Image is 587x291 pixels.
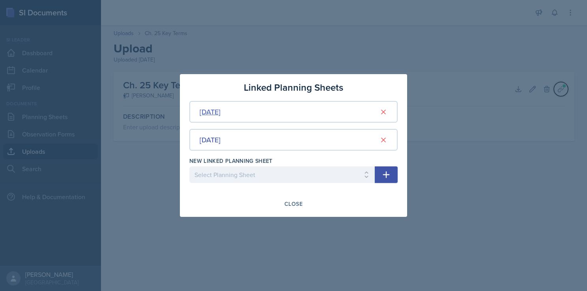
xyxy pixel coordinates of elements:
div: [DATE] [200,106,221,117]
h3: Linked Planning Sheets [244,80,343,95]
div: Close [284,201,303,207]
div: [DATE] [200,134,221,145]
label: New Linked Planning Sheet [189,157,273,165]
button: Close [279,197,308,211]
